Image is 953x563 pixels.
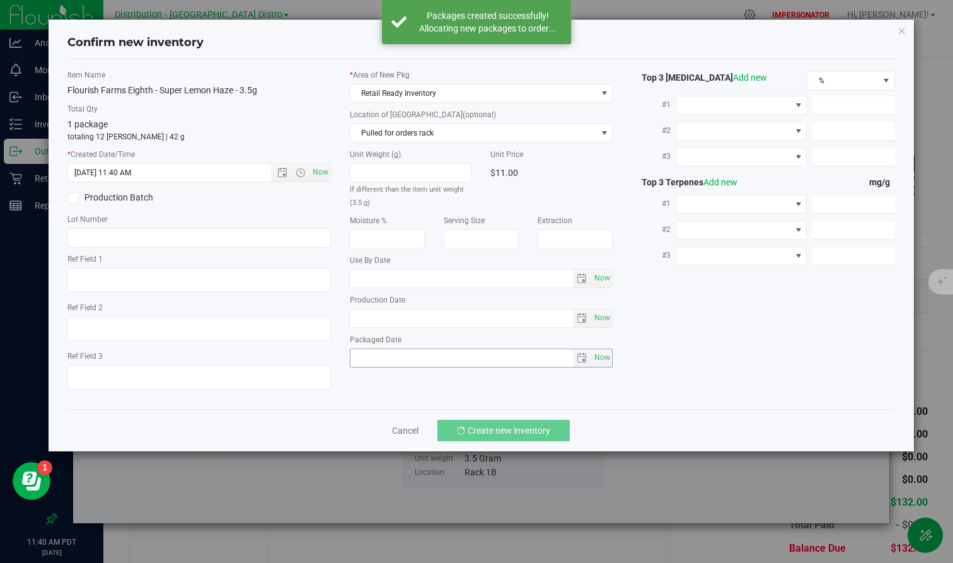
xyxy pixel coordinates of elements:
span: Set Current date [309,163,331,182]
label: Production Batch [67,191,190,204]
label: Ref Field 2 [67,302,330,313]
label: #2 [632,119,676,142]
span: select [573,310,591,327]
label: Area of New Pkg [350,69,613,81]
span: (optional) [463,110,496,119]
span: Top 3 [MEDICAL_DATA] [632,73,767,83]
p: totaling 12 [PERSON_NAME] | 42 g [67,131,330,142]
a: Cancel [392,424,419,437]
span: select [591,310,612,327]
button: Create new inventory [437,420,570,441]
span: Pulled for orders rack [350,124,596,142]
span: 1 package [67,119,108,129]
label: Location of [GEOGRAPHIC_DATA] [350,109,613,120]
span: select [573,349,591,367]
span: select [591,270,612,287]
small: If different than the item unit weight (3.5 g) [350,185,464,207]
span: % [807,72,878,90]
label: Production Date [350,294,613,306]
label: #2 [632,218,676,241]
label: Moisture % [350,215,425,226]
label: Unit Weight (g) [350,149,472,160]
label: Total Qty [67,103,330,115]
label: Unit Price [490,149,613,160]
div: $11.00 [490,163,613,182]
iframe: Resource center unread badge [37,460,52,475]
label: #3 [632,145,676,168]
label: Lot Number [67,214,330,225]
span: Create new inventory [468,426,550,436]
span: Top 3 Terpenes [632,177,737,187]
label: Use By Date [350,255,613,266]
a: Add new [733,73,767,83]
label: #3 [632,244,676,267]
div: Flourish Farms Eighth - Super Lemon Haze - 3.5g [67,84,330,97]
span: Open the time view [290,168,311,178]
label: Created Date/Time [67,149,330,160]
label: Item Name [67,69,330,81]
span: Set Current date [592,269,613,287]
span: select [596,124,612,142]
span: Set Current date [592,309,613,327]
label: Serving Size [444,215,519,226]
span: Retail Ready Inventory [350,84,596,102]
iframe: Resource center [13,462,50,500]
span: mg/g [869,177,895,187]
label: Extraction [538,215,613,226]
span: select [573,270,591,287]
span: Open the date view [272,168,293,178]
label: Ref Field 3 [67,351,330,362]
label: Ref Field 1 [67,253,330,265]
h4: Confirm new inventory [67,35,204,51]
span: select [591,349,612,367]
label: #1 [632,192,676,215]
a: Add new [703,177,737,187]
label: #1 [632,93,676,116]
span: Set Current date [592,349,613,367]
label: Packaged Date [350,334,613,345]
div: Packages created successfully! Allocating new packages to order... [413,9,562,35]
